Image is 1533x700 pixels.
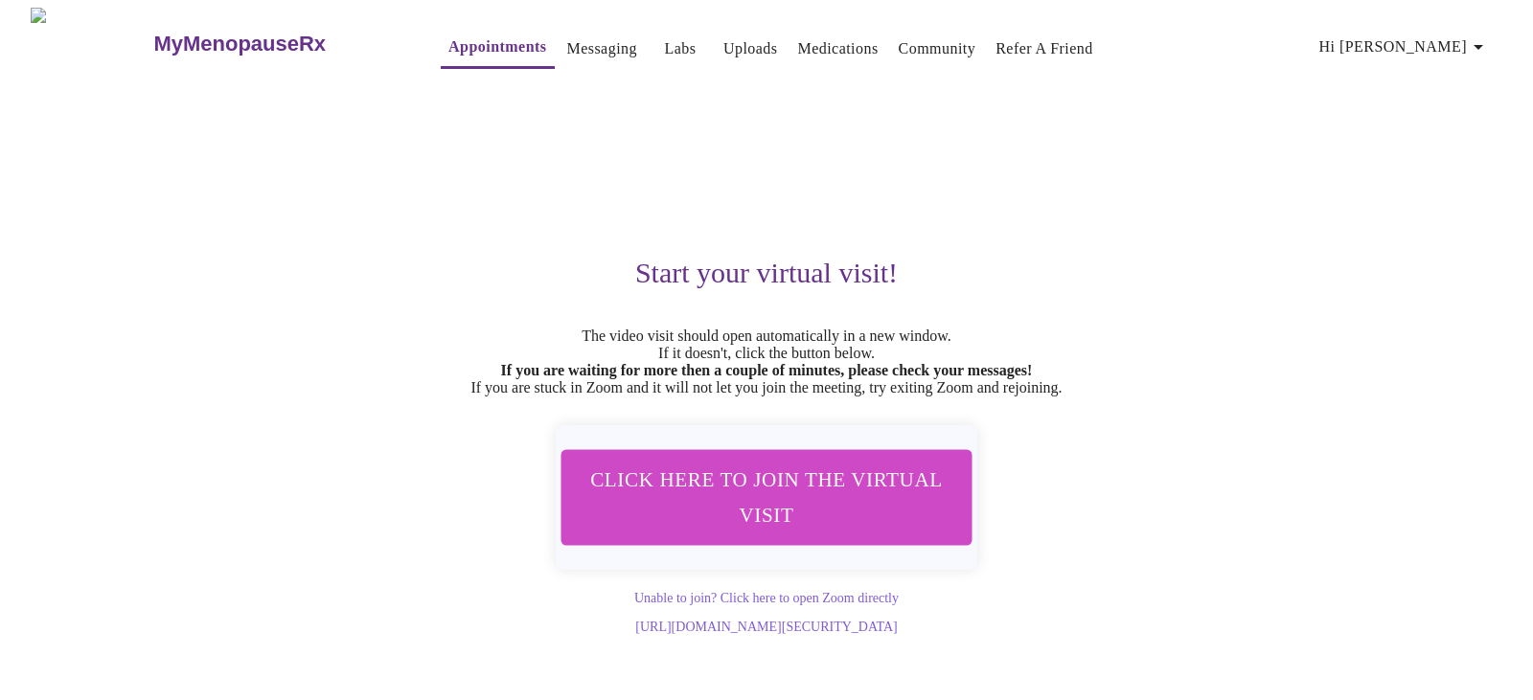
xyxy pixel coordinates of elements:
[31,8,151,79] img: MyMenopauseRx Logo
[988,30,1101,68] button: Refer a Friend
[501,362,1033,378] strong: If you are waiting for more then a couple of minutes, please check your messages!
[789,30,885,68] button: Medications
[153,32,326,56] h3: MyMenopauseRx
[797,35,878,62] a: Medications
[899,35,976,62] a: Community
[441,28,554,69] button: Appointments
[448,34,546,60] a: Appointments
[995,35,1093,62] a: Refer a Friend
[567,35,637,62] a: Messaging
[176,257,1357,289] h3: Start your virtual visit!
[561,449,972,545] button: Click here to join the virtual visit
[891,30,984,68] button: Community
[1319,34,1490,60] span: Hi [PERSON_NAME]
[716,30,786,68] button: Uploads
[586,462,947,532] span: Click here to join the virtual visit
[560,30,645,68] button: Messaging
[151,11,402,78] a: MyMenopauseRx
[634,591,899,605] a: Unable to join? Click here to open Zoom directly
[723,35,778,62] a: Uploads
[664,35,696,62] a: Labs
[650,30,711,68] button: Labs
[176,327,1357,396] p: The video visit should open automatically in a new window. If it doesn't, click the button below....
[635,620,897,634] a: [URL][DOMAIN_NAME][SECURITY_DATA]
[1312,28,1498,66] button: Hi [PERSON_NAME]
